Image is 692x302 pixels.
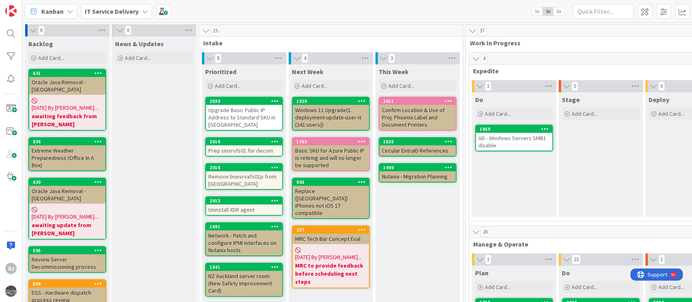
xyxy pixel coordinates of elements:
[29,179,105,204] div: 630Oracle Java Removal - [GEOGRAPHIC_DATA]
[379,105,456,130] div: Confirm Location & Use of Proj. Phoenix Label and Document Printers
[295,262,366,286] b: MRC to provide feedback before scheduling next steps
[206,197,282,215] div: 2013Uninstall XDR agent
[205,97,283,131] a: 2030Upgrade Basic Public IP Address to Standard SKU in [GEOGRAPHIC_DATA]
[480,126,552,132] div: 1869
[296,179,369,185] div: 903
[29,186,105,204] div: Oracle Java Removal - [GEOGRAPHIC_DATA]
[206,197,282,204] div: 2013
[29,145,105,170] div: Extreme Weather Preparedness (Office In A Box)
[379,97,456,131] a: 2011Confirm Location & Use of Proj. Phoenix Label and Document Printers
[293,234,369,244] div: MRC Tech Bar Concept Eval
[379,138,456,156] div: 1535Circular EntraID References
[125,54,151,62] span: Add Card...
[296,98,369,104] div: 1928
[29,138,105,170] div: 836Extreme Weather Preparedness (Office In A Box)
[572,110,598,117] span: Add Card...
[205,222,283,256] a: 1891Network - Patch and configure IPMI interfaces on Nutanix hosts
[562,269,570,277] span: Do
[553,7,564,15] span: 3x
[293,138,369,170] div: 1763Basic SKU for Azure Public IP is retiring and will no longer be supported
[293,145,369,170] div: Basic SKU for Azure Public IP is retiring and will no longer be supported
[481,54,487,64] span: 4
[29,77,105,95] div: Oracle Java Removal - [GEOGRAPHIC_DATA]
[658,110,684,117] span: Add Card...
[38,54,64,62] span: Add Card...
[379,68,409,76] span: This Week
[206,223,282,230] div: 1891
[29,280,105,287] div: 589
[292,178,370,219] a: 903Replace ([GEOGRAPHIC_DATA]) iPhones not iOS 17 compatible
[293,226,369,234] div: 257
[28,178,106,240] a: 630Oracle Java Removal - [GEOGRAPHIC_DATA][DATE] By [PERSON_NAME]...awaiting update from [PERSON_...
[33,281,105,287] div: 589
[210,224,282,230] div: 1891
[205,163,283,190] a: 2018Remove bnesrvafs01p from [GEOGRAPHIC_DATA]
[205,68,236,76] span: Prioritized
[210,165,282,170] div: 2018
[206,264,282,296] div: 1841NZ Auckland server room (New Safety Improvement Card)
[293,98,369,105] div: 1928
[29,138,105,145] div: 836
[206,264,282,271] div: 1841
[295,253,362,262] span: [DATE] By [PERSON_NAME]...
[5,5,17,17] img: Visit kanbanzone.com
[475,96,483,104] span: Do
[481,227,490,237] span: 26
[206,138,282,156] div: 2019Prep sinsrvfs01 for decom
[29,70,105,77] div: 631
[293,98,369,130] div: 1928Windows 11 Upgrade(1. deployment-update-user-it (241 users))
[293,226,369,244] div: 257MRC Tech Bar Concept Eval
[388,53,395,63] span: 3
[379,98,456,130] div: 2011Confirm Location & Use of Proj. Phoenix Label and Document Printers
[296,227,369,233] div: 257
[210,198,282,204] div: 2013
[215,82,241,89] span: Add Card...
[658,255,665,264] span: 1
[572,283,598,291] span: Add Card...
[28,40,53,48] span: Backlog
[383,98,456,104] div: 2011
[210,264,282,270] div: 1841
[296,139,369,145] div: 1763
[379,145,456,156] div: Circular EntraID References
[32,112,103,128] b: awaiting feedback from [PERSON_NAME]
[33,70,105,76] div: 631
[205,137,283,157] a: 2019Prep sinsrvfs01 for decom
[33,248,105,253] div: 595
[379,137,456,157] a: 1535Circular EntraID References
[205,196,283,216] a: 2013Uninstall XDR agent
[206,204,282,215] div: Uninstall XDR agent
[85,7,139,15] b: IT Service Delivery
[292,225,370,288] a: 257MRC Tech Bar Concept Eval[DATE] By [PERSON_NAME]...MRC to provide feedback before scheduling n...
[125,26,131,35] span: 0
[205,263,283,297] a: 1841NZ Auckland server room (New Safety Improvement Card)
[388,82,414,89] span: Add Card...
[29,254,105,272] div: Review Server Decommissioning process
[292,68,324,76] span: Next Week
[476,125,552,151] div: 1869AD - Windows Servers SMB1 disable
[28,69,106,131] a: 631Oracle Java Removal - [GEOGRAPHIC_DATA][DATE] By [PERSON_NAME]...awaiting feedback from [PERSO...
[29,70,105,95] div: 631Oracle Java Removal - [GEOGRAPHIC_DATA]
[293,105,369,130] div: Windows 11 Upgrade(1. deployment-update-user-it (241 users))
[302,82,328,89] span: Add Card...
[5,285,17,297] img: avatar
[41,3,45,10] div: 9+
[293,138,369,145] div: 1763
[41,6,64,16] span: Kanban
[379,98,456,105] div: 2011
[206,164,282,189] div: 2018Remove bnesrvafs01p from [GEOGRAPHIC_DATA]
[383,165,456,170] div: 1440
[562,96,580,104] span: Stage
[658,81,665,91] span: 0
[485,255,491,264] span: 1
[572,255,581,264] span: 23
[29,247,105,272] div: 595Review Server Decommissioning process
[206,98,282,130] div: 2030Upgrade Basic Public IP Address to Standard SKU in [GEOGRAPHIC_DATA]
[206,145,282,156] div: Prep sinsrvfs01 for decom
[383,139,456,145] div: 1535
[379,171,456,182] div: Nutanix - Migration Planning
[293,179,369,186] div: 903
[206,164,282,171] div: 2018
[572,81,578,91] span: 0
[649,96,669,104] span: Deploy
